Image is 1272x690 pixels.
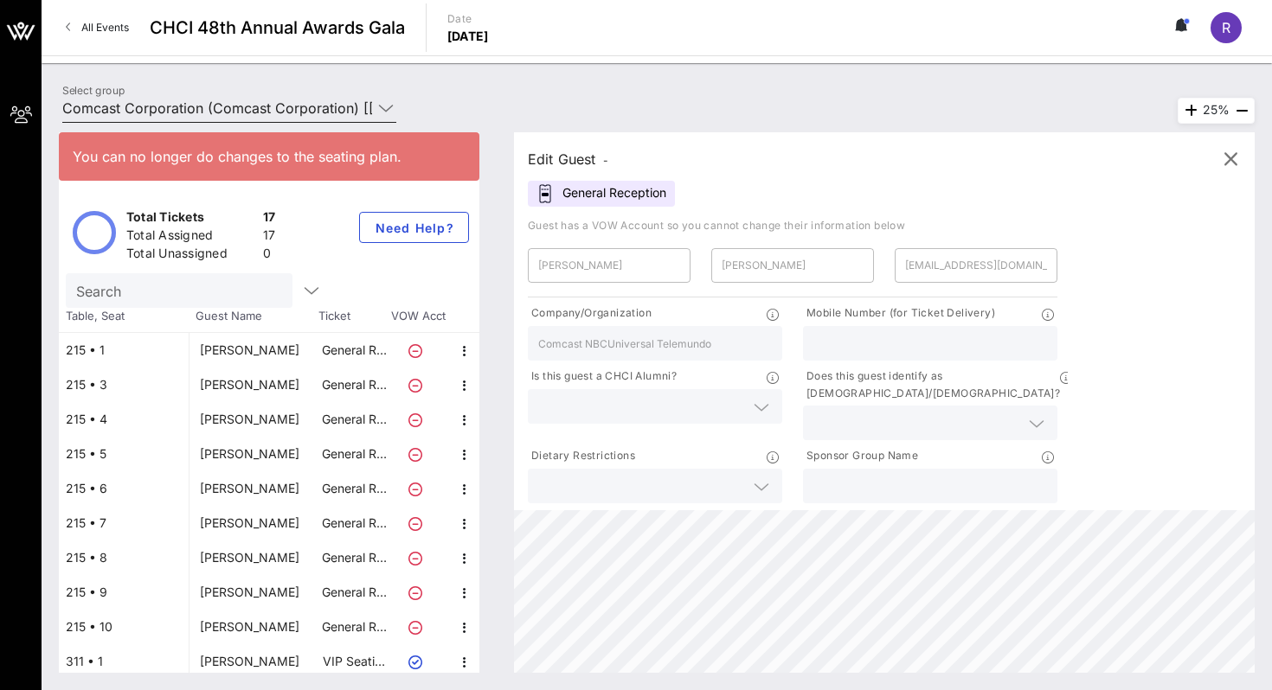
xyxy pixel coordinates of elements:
div: Javier Vega [200,506,299,540]
div: Javier Solis [200,437,299,471]
span: Guest Name [189,308,318,325]
span: Ticket [318,308,388,325]
p: General R… [319,437,389,471]
div: 17 [263,208,276,230]
div: Total Unassigned [126,245,256,266]
p: Does this guest identify as [DEMOGRAPHIC_DATA]/[DEMOGRAPHIC_DATA]? [803,367,1060,402]
div: R [1211,12,1242,43]
div: Bobby Perez [200,367,299,402]
div: General Reception [528,181,675,207]
p: Date [447,10,489,28]
p: General R… [319,610,389,644]
div: 215 • 10 [59,610,189,644]
p: Is this guest a CHCI Alumni? [528,367,677,386]
p: General R… [319,367,389,402]
div: Amelia Muñoz [200,333,299,367]
div: Claudia Coloma [200,610,299,644]
div: 215 • 7 [59,506,189,540]
div: Leo Munoz [200,644,299,679]
span: R [1222,19,1230,36]
p: General R… [319,575,389,610]
p: General R… [319,333,389,367]
span: - [603,154,608,167]
div: Total Assigned [126,227,256,248]
div: 25% [1178,98,1255,124]
div: 17 [263,227,276,248]
div: You can no longer do changes to the seating plan. [73,146,466,167]
p: General R… [319,471,389,506]
span: CHCI 48th Annual Awards Gala [150,15,405,41]
div: 215 • 4 [59,402,189,437]
input: Email* [905,252,1047,279]
div: 311 • 1 [59,644,189,679]
div: 0 [263,245,276,266]
div: 215 • 5 [59,437,189,471]
input: First Name* [538,252,680,279]
span: All Events [81,21,129,34]
div: Total Tickets [126,208,256,230]
div: Julissa Marenco [200,540,299,575]
input: Last Name* [722,252,864,279]
button: Need Help? [359,212,469,243]
p: Guest has a VOW Account so you cannot change their information below [528,217,1241,234]
p: Sponsor Group Name [803,447,918,465]
a: All Events [55,14,139,42]
span: Table, Seat [59,308,189,325]
div: Natalia Vanegas [200,575,299,610]
div: Edit Guest [528,147,608,171]
div: 215 • 9 [59,575,189,610]
div: 215 • 6 [59,471,189,506]
div: Daniela Barrera [200,402,299,437]
label: Select group [62,84,125,97]
p: Mobile Number (for Ticket Delivery) [803,304,995,323]
p: General R… [319,506,389,540]
p: Dietary Restrictions [528,447,635,465]
p: VIP Seati… [319,644,389,679]
div: 215 • 3 [59,367,189,402]
span: VOW Acct [388,308,448,325]
div: Christina Londono [200,471,299,506]
div: 215 • 8 [59,540,189,575]
p: General R… [319,402,389,437]
p: Company/Organization [528,304,652,323]
p: [DATE] [447,28,489,45]
div: 215 • 1 [59,333,189,367]
span: Need Help? [374,220,454,235]
p: General R… [319,540,389,575]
